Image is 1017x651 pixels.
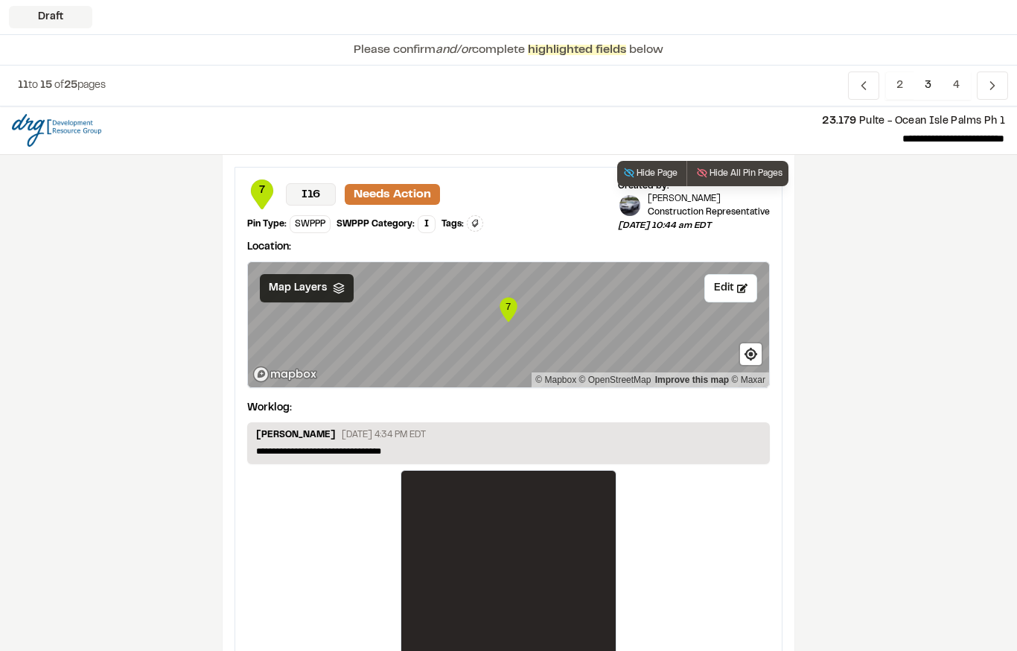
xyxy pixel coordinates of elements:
[247,182,277,199] span: 7
[12,114,101,147] img: file
[704,274,757,302] button: Edit
[345,184,440,205] p: Needs Action
[247,217,287,231] div: Pin Type:
[914,72,943,100] span: 3
[731,375,765,385] a: Maxar
[617,161,683,186] button: Hide Page
[40,81,52,90] span: 15
[269,280,327,296] span: Map Layers
[579,375,651,385] a: OpenStreetMap
[942,72,971,100] span: 4
[618,219,770,232] p: [DATE] 10:44 am EDT
[290,215,331,233] div: SWPPP
[822,117,856,126] span: 23.179
[252,366,318,383] a: Mapbox logo
[885,72,914,100] span: 2
[248,262,769,387] canvas: Map
[18,81,28,90] span: 11
[337,217,415,231] div: SWPPP Category:
[9,6,92,28] div: Draft
[286,183,336,206] p: I16
[64,81,77,90] span: 25
[354,41,663,59] p: Please confirm complete below
[648,206,770,219] p: Construction Representative
[848,72,1008,100] nav: Navigation
[256,428,336,445] p: [PERSON_NAME]
[740,343,762,365] button: Find my location
[528,45,626,55] span: highlighted fields
[686,161,788,186] button: Hide All Pin Pages
[655,375,729,385] a: Map feedback
[436,45,472,55] span: and/or
[497,295,520,325] div: Map marker
[342,428,426,442] p: [DATE] 4:34 PM EDT
[247,400,292,416] p: Worklog:
[467,215,483,232] button: Edit Tags
[506,301,511,312] text: 7
[535,375,576,385] a: Mapbox
[113,113,1005,130] p: Pulte - Ocean Isle Palms Ph 1
[618,180,770,193] div: Created by:
[648,193,770,206] p: [PERSON_NAME]
[18,77,106,94] p: to of pages
[441,217,464,231] div: Tags:
[418,215,436,233] div: I
[247,239,770,255] p: Location:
